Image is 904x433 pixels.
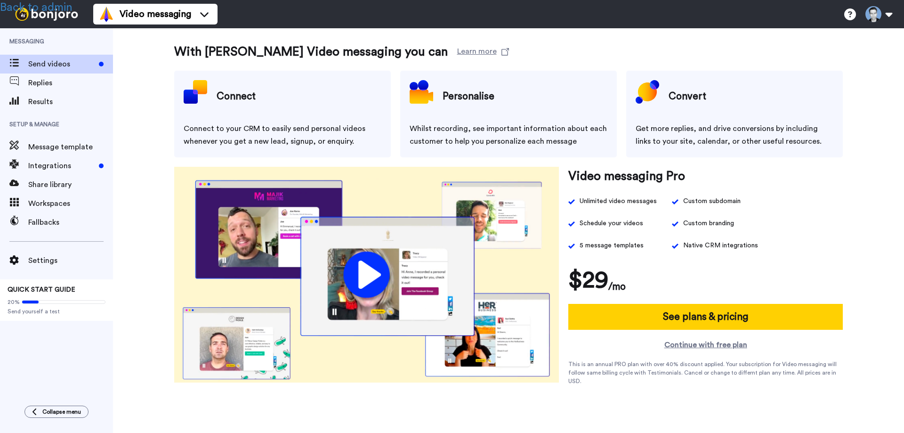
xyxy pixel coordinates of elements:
span: Video messaging [120,8,191,21]
button: Collapse menu [24,406,89,418]
span: 20% [8,298,20,306]
h1: $29 [568,266,608,294]
div: Whilst recording, see important information about each customer to help you personalize each message [410,123,607,148]
span: Collapse menu [42,408,81,416]
span: Replies [28,77,113,89]
a: Learn more [457,42,509,61]
h4: Personalise [443,85,494,108]
span: 5 message templates [580,239,644,252]
div: This is an annual PRO plan with over 40% discount applied. Your subscription for Video messaging ... [568,360,843,385]
span: Fallbacks [28,217,113,228]
img: vm-color.svg [99,7,114,22]
span: Workspaces [28,198,113,209]
span: Message template [28,141,113,153]
h4: Connect [217,85,256,108]
span: Send videos [28,58,95,70]
span: Send yourself a test [8,308,105,315]
a: Continue with free plan [568,339,843,351]
h4: Convert [669,85,706,108]
div: Connect to your CRM to easily send personal videos whenever you get a new lead, signup, or enquiry. [184,123,381,148]
span: Schedule your videos [580,217,643,230]
span: Integrations [28,160,95,172]
div: Unlimited video messages [580,195,657,208]
h4: See plans & pricing [663,309,748,325]
h3: Video messaging Pro [568,167,685,186]
span: Share library [28,179,113,190]
h3: With [PERSON_NAME] Video messaging you can [174,42,448,61]
span: Native CRM integrations [683,239,758,252]
span: Custom branding [683,217,734,230]
span: Results [28,96,113,107]
span: Settings [28,255,113,266]
span: QUICK START GUIDE [8,286,75,293]
h4: /mo [608,279,626,294]
div: Get more replies, and drive conversions by including links to your site, calendar, or other usefu... [636,123,833,148]
div: Learn more [457,46,497,55]
div: Custom subdomain [683,195,741,208]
